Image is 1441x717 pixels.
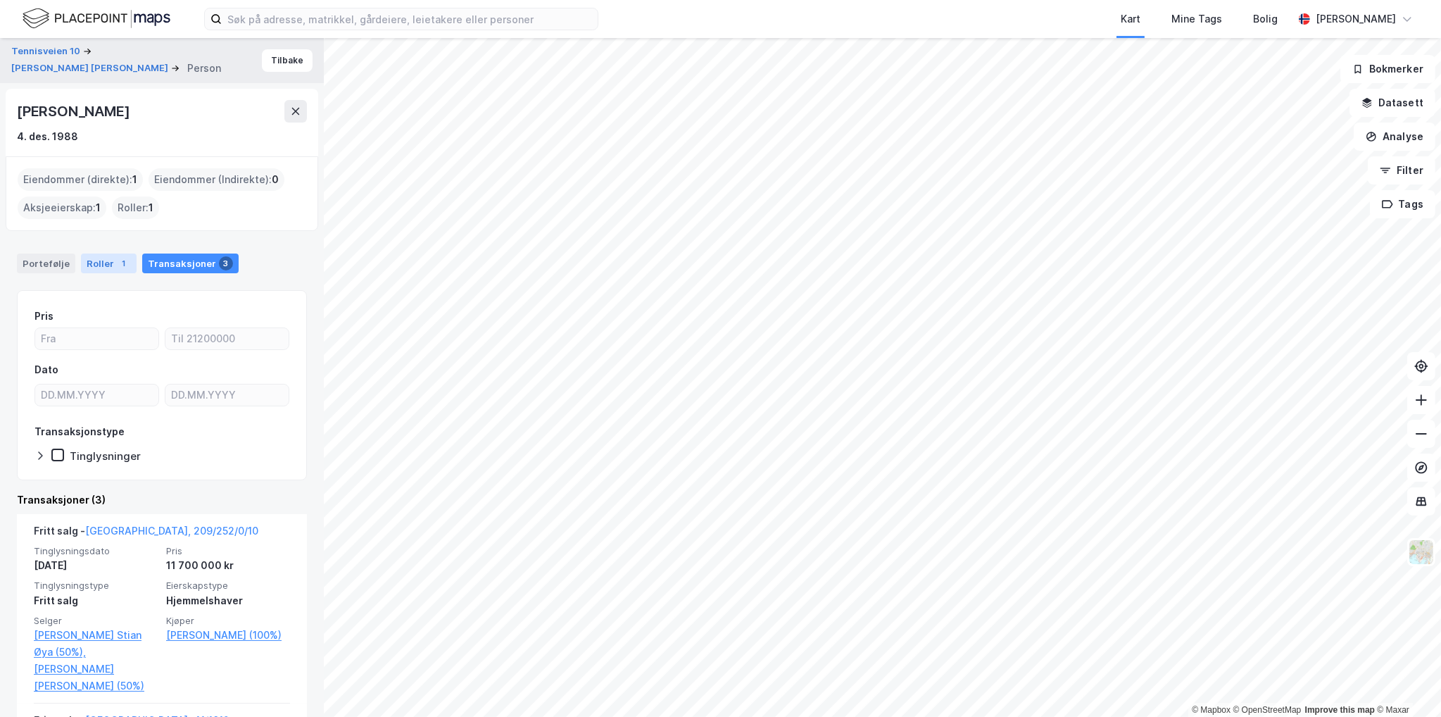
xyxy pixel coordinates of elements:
[18,197,106,219] div: Aksjeeierskap :
[34,545,158,557] span: Tinglysningsdato
[1305,705,1375,715] a: Improve this map
[1371,649,1441,717] div: Kontrollprogram for chat
[1233,705,1302,715] a: OpenStreetMap
[149,168,284,191] div: Eiendommer (Indirekte) :
[1121,11,1140,27] div: Kart
[17,254,75,273] div: Portefølje
[34,627,158,661] a: [PERSON_NAME] Stian Øya (50%),
[34,523,258,545] div: Fritt salg -
[1253,11,1278,27] div: Bolig
[1171,11,1222,27] div: Mine Tags
[166,557,290,574] div: 11 700 000 kr
[35,328,158,349] input: Fra
[34,557,158,574] div: [DATE]
[34,361,58,378] div: Dato
[34,592,158,609] div: Fritt salg
[166,580,290,592] span: Eierskapstype
[34,615,158,627] span: Selger
[1371,649,1441,717] iframe: Chat Widget
[222,8,598,30] input: Søk på adresse, matrikkel, gårdeiere, leietakere eller personer
[117,256,131,270] div: 1
[23,6,170,31] img: logo.f888ab2527a4732fd821a326f86c7f29.svg
[96,199,101,216] span: 1
[166,545,290,557] span: Pris
[1340,55,1435,83] button: Bokmerker
[11,61,171,75] button: [PERSON_NAME] [PERSON_NAME]
[1192,705,1231,715] a: Mapbox
[34,580,158,592] span: Tinglysningstype
[1370,190,1435,218] button: Tags
[166,627,290,644] a: [PERSON_NAME] (100%)
[34,661,158,694] a: [PERSON_NAME] [PERSON_NAME] (50%)
[17,128,78,145] div: 4. des. 1988
[166,615,290,627] span: Kjøper
[17,100,132,123] div: [PERSON_NAME]
[34,423,125,440] div: Transaksjonstype
[142,254,239,273] div: Transaksjoner
[132,171,137,188] span: 1
[165,328,289,349] input: Til 21200000
[1368,156,1435,185] button: Filter
[262,49,313,72] button: Tilbake
[187,60,221,77] div: Person
[35,385,158,406] input: DD.MM.YYYY
[85,525,258,537] a: [GEOGRAPHIC_DATA], 209/252/0/10
[166,592,290,609] div: Hjemmelshaver
[272,171,279,188] span: 0
[165,385,289,406] input: DD.MM.YYYY
[219,256,233,270] div: 3
[1354,123,1435,151] button: Analyse
[1316,11,1396,27] div: [PERSON_NAME]
[1408,539,1435,566] img: Z
[1349,89,1435,117] button: Datasett
[18,168,143,191] div: Eiendommer (direkte) :
[34,308,54,325] div: Pris
[81,254,137,273] div: Roller
[11,44,83,58] button: Tennisveien 10
[17,492,307,509] div: Transaksjoner (3)
[149,199,153,216] span: 1
[112,197,159,219] div: Roller :
[70,449,141,463] div: Tinglysninger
